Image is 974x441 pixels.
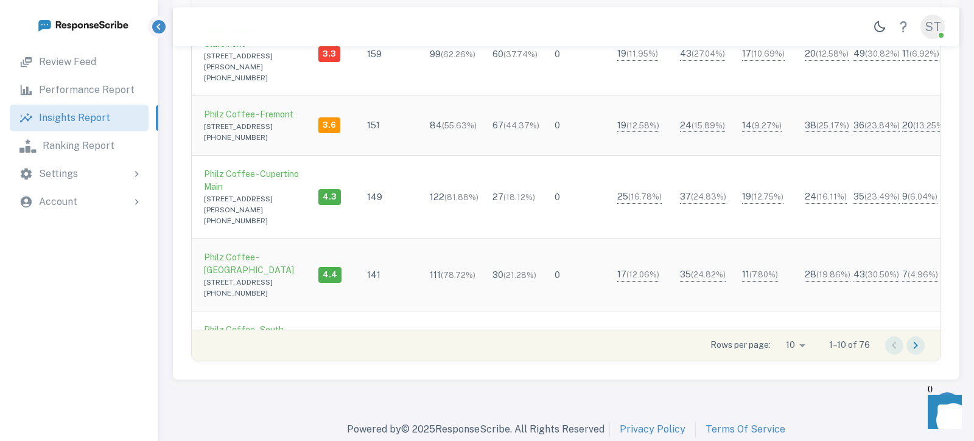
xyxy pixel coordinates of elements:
[628,192,662,201] span: (16.78%)
[816,270,850,279] span: (19.86%)
[902,190,937,204] p: 9
[805,268,850,282] p: 28
[39,83,135,97] p: Performance Report
[430,47,475,61] p: 99
[742,268,778,282] p: 11
[555,119,560,132] p: 0
[691,270,726,279] span: (24.82%)
[441,50,475,59] span: (62.26%)
[492,47,538,61] p: 60
[620,422,685,437] a: Privacy Policy
[503,271,536,280] span: (21.28%)
[742,190,783,204] p: 19
[710,339,771,351] p: Rows per page:
[853,47,900,61] p: 49
[492,268,536,282] p: 30
[816,121,849,130] span: (25.17%)
[10,49,149,75] a: Review Feed
[318,46,340,62] div: 3.3
[430,268,475,282] p: 111
[318,189,341,205] div: 4.3
[742,47,785,61] p: 17
[39,167,78,181] p: Settings
[692,121,725,130] span: (15.89%)
[706,422,785,437] a: Terms Of Service
[441,271,475,280] span: (78.72%)
[503,50,538,59] span: (37.74%)
[430,190,478,204] p: 122
[829,339,870,351] p: 1–10 of 76
[617,268,659,282] p: 17
[691,192,726,201] span: (24.83%)
[906,336,925,355] button: Go to next page
[503,193,535,202] span: (18.12%)
[853,190,900,204] p: 35
[442,121,477,130] span: (55.63%)
[902,268,938,282] p: 7
[864,121,900,130] span: (23.84%)
[555,190,560,204] p: 0
[751,192,783,201] span: (12.75%)
[492,119,539,132] p: 67
[805,119,849,133] p: 38
[916,386,969,439] iframe: Front Chat
[680,190,726,204] p: 37
[902,47,939,61] p: 11
[204,215,299,226] p: [PHONE_NUMBER]
[204,168,299,193] p: Philz Coffee - Cupertino Main
[39,195,77,209] p: Account
[626,49,658,58] span: (11.95%)
[776,336,810,354] div: 10
[204,121,293,132] p: [STREET_ADDRESS]
[204,324,299,349] p: Philz Coffee - South Coast Metro
[902,119,946,133] p: 20
[37,17,128,32] img: logo
[865,49,900,58] span: (30.82%)
[10,105,149,131] a: Insights Report
[503,121,539,130] span: (44.37%)
[908,192,937,201] span: (6.04%)
[367,119,380,132] p: 151
[367,47,382,61] p: 159
[680,268,726,282] p: 35
[204,251,299,277] p: Philz Coffee - [GEOGRAPHIC_DATA]
[865,270,899,279] span: (30.50%)
[913,121,946,130] span: (13.25%)
[680,119,725,133] p: 24
[318,117,340,133] div: 3.6
[10,133,149,159] a: Ranking Report
[749,270,778,279] span: (7.80%)
[204,72,299,83] p: [PHONE_NUMBER]
[617,119,659,133] p: 19
[752,121,782,130] span: (9.27%)
[692,49,725,58] span: (27.04%)
[204,277,299,288] p: [STREET_ADDRESS]
[816,192,847,201] span: (16.11%)
[626,270,659,279] span: (12.06%)
[39,111,110,125] p: Insights Report
[908,270,938,279] span: (4.96%)
[742,119,782,133] p: 14
[805,190,847,204] p: 24
[367,190,382,204] p: 149
[347,422,604,437] p: Powered by © 2025 ResponseScribe. All Rights Reserved
[920,15,945,39] div: ST
[617,47,658,61] p: 19
[43,139,114,153] p: Ranking Report
[617,190,662,204] p: 25
[492,190,535,204] p: 27
[853,119,900,133] p: 36
[816,49,849,58] span: (12.58%)
[204,132,293,143] p: [PHONE_NUMBER]
[680,47,725,61] p: 43
[204,288,299,299] p: [PHONE_NUMBER]
[444,193,478,202] span: (81.88%)
[204,193,299,215] p: [STREET_ADDRESS][PERSON_NAME]
[864,192,900,201] span: (23.49%)
[891,15,916,39] a: Help Center
[318,267,342,283] div: 4.4
[430,119,477,132] p: 84
[909,49,939,58] span: (6.92%)
[367,268,380,282] p: 141
[626,121,659,130] span: (12.58%)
